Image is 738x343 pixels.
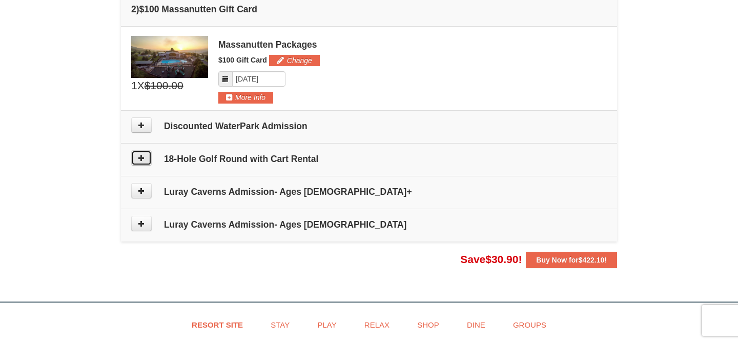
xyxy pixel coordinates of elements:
span: 1 [131,78,137,93]
a: Relax [352,313,402,336]
span: $30.90 [485,253,518,265]
strong: Buy Now for ! [536,256,607,264]
span: X [137,78,145,93]
span: Save ! [460,253,522,265]
span: $100 Gift Card [218,56,267,64]
h4: 18-Hole Golf Round with Cart Rental [131,154,607,164]
a: Play [304,313,349,336]
a: Groups [500,313,559,336]
div: Massanutten Packages [218,39,607,50]
a: Shop [404,313,452,336]
a: Dine [454,313,498,336]
h4: Luray Caverns Admission- Ages [DEMOGRAPHIC_DATA] [131,219,607,230]
h4: Discounted WaterPark Admission [131,121,607,131]
span: $100.00 [145,78,183,93]
img: 6619879-1.jpg [131,36,208,78]
a: Resort Site [179,313,256,336]
h4: Luray Caverns Admission- Ages [DEMOGRAPHIC_DATA]+ [131,187,607,197]
button: Buy Now for$422.10! [526,252,617,268]
span: ) [136,4,139,14]
button: More Info [218,92,273,103]
span: $422.10 [579,256,605,264]
h4: 2 $100 Massanutten Gift Card [131,4,607,14]
button: Change [269,55,320,66]
a: Stay [258,313,302,336]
